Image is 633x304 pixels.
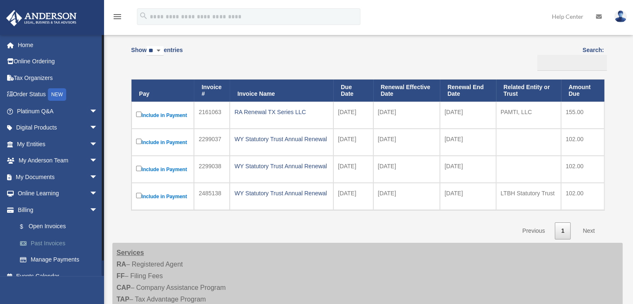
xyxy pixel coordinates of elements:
[6,53,110,70] a: Online Ordering
[537,55,607,71] input: Search:
[12,218,106,235] a: $Open Invoices
[136,110,189,120] label: Include in Payment
[440,129,496,156] td: [DATE]
[516,222,551,239] a: Previous
[496,80,561,102] th: Related Entity or Trust: activate to sort column ascending
[6,70,110,86] a: Tax Organizers
[194,80,230,102] th: Invoice #: activate to sort column ascending
[333,80,373,102] th: Due Date: activate to sort column ascending
[117,249,144,256] strong: Services
[561,80,604,102] th: Amount Due: activate to sort column ascending
[561,183,604,210] td: 102.00
[373,156,440,183] td: [DATE]
[112,12,122,22] i: menu
[440,183,496,210] td: [DATE]
[194,183,230,210] td: 2485138
[373,129,440,156] td: [DATE]
[561,156,604,183] td: 102.00
[234,133,329,145] div: WY Statutory Trust Annual Renewal
[555,222,571,239] a: 1
[6,103,110,120] a: Platinum Q&Aarrow_drop_down
[12,235,110,252] a: Past Invoices
[89,169,106,186] span: arrow_drop_down
[333,129,373,156] td: [DATE]
[6,120,110,136] a: Digital Productsarrow_drop_down
[25,222,29,232] span: $
[561,102,604,129] td: 155.00
[6,169,110,185] a: My Documentsarrow_drop_down
[89,152,106,169] span: arrow_drop_down
[136,166,141,171] input: Include in Payment
[440,156,496,183] td: [DATE]
[136,137,189,147] label: Include in Payment
[6,152,110,169] a: My Anderson Teamarrow_drop_down
[6,86,110,103] a: Order StatusNEW
[194,129,230,156] td: 2299037
[234,106,329,118] div: RA Renewal TX Series LLC
[194,156,230,183] td: 2299038
[534,45,604,71] label: Search:
[89,120,106,137] span: arrow_drop_down
[112,15,122,22] a: menu
[146,46,164,56] select: Showentries
[333,156,373,183] td: [DATE]
[136,191,189,202] label: Include in Payment
[373,102,440,129] td: [DATE]
[136,112,141,117] input: Include in Payment
[6,268,110,284] a: Events Calendar
[89,202,106,219] span: arrow_drop_down
[117,272,125,279] strong: FF
[496,183,561,210] td: LTBH Statutory Trust
[496,102,561,129] td: PAMTI, LLC
[48,88,66,101] div: NEW
[139,11,148,20] i: search
[117,284,131,291] strong: CAP
[89,103,106,120] span: arrow_drop_down
[136,193,141,198] input: Include in Payment
[136,139,141,144] input: Include in Payment
[230,80,333,102] th: Invoice Name: activate to sort column ascending
[4,10,79,26] img: Anderson Advisors Platinum Portal
[131,45,183,64] label: Show entries
[117,261,126,268] strong: RA
[6,185,110,202] a: Online Learningarrow_drop_down
[234,187,329,199] div: WY Statutory Trust Annual Renewal
[373,183,440,210] td: [DATE]
[440,102,496,129] td: [DATE]
[6,37,110,53] a: Home
[333,102,373,129] td: [DATE]
[6,136,110,152] a: My Entitiesarrow_drop_down
[333,183,373,210] td: [DATE]
[6,202,110,218] a: Billingarrow_drop_down
[440,80,496,102] th: Renewal End Date: activate to sort column ascending
[194,102,230,129] td: 2161063
[12,252,110,268] a: Manage Payments
[576,222,601,239] a: Next
[89,136,106,153] span: arrow_drop_down
[89,185,106,202] span: arrow_drop_down
[234,160,329,172] div: WY Statutory Trust Annual Renewal
[136,164,189,174] label: Include in Payment
[561,129,604,156] td: 102.00
[614,10,627,22] img: User Pic
[132,80,194,102] th: Pay: activate to sort column descending
[117,296,129,303] strong: TAP
[373,80,440,102] th: Renewal Effective Date: activate to sort column ascending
